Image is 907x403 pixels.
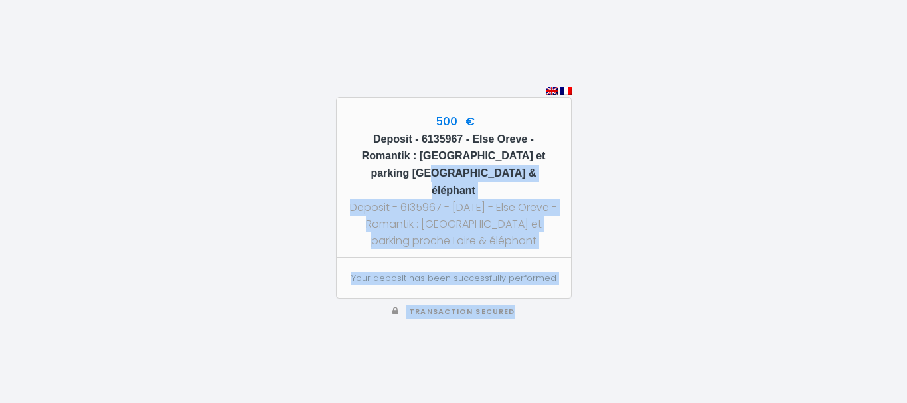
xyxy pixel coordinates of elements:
[349,131,559,200] h5: Deposit - 6135967 - Else Oreve - Romantik : [GEOGRAPHIC_DATA] et parking [GEOGRAPHIC_DATA] & élép...
[349,199,559,249] div: Deposit - 6135967 - [DATE] - Else Oreve - Romantik : [GEOGRAPHIC_DATA] et parking proche Loire & ...
[409,307,515,317] span: Transaction secured
[432,114,475,129] span: 500 €
[546,87,558,95] img: en.png
[560,87,572,95] img: fr.png
[351,272,556,285] p: Your deposit has been successfully performed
